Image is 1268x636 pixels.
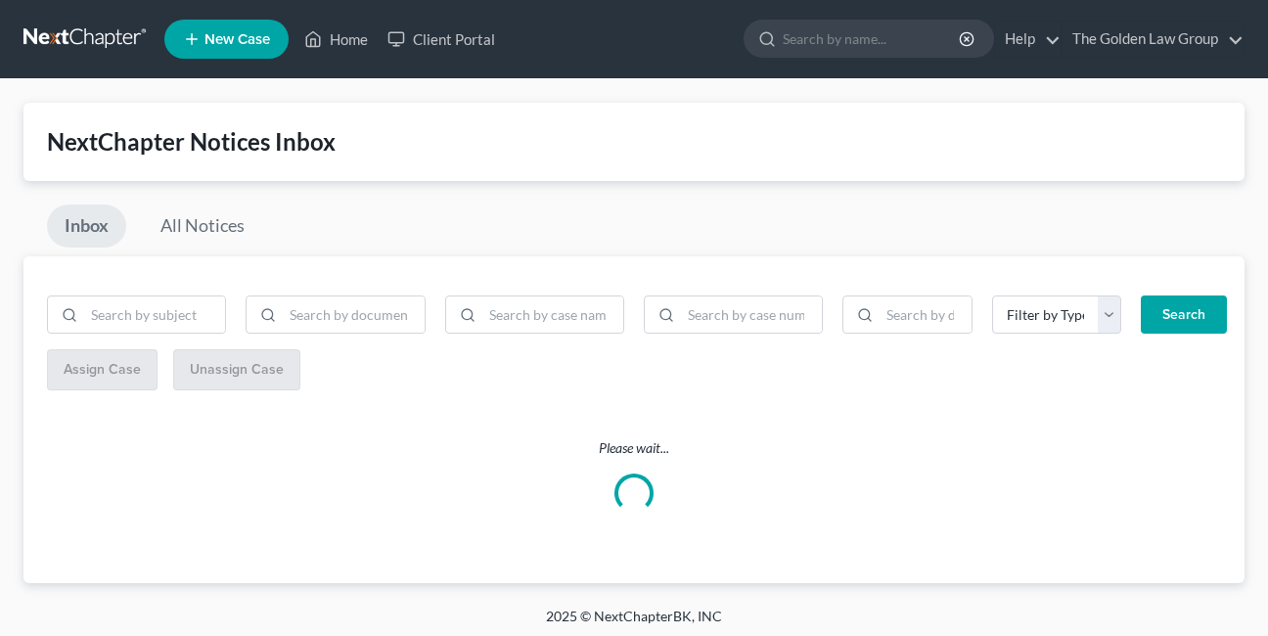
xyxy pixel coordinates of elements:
a: Home [294,22,378,57]
a: Client Portal [378,22,505,57]
a: Inbox [47,204,126,248]
button: Search [1141,295,1227,335]
input: Search by name... [783,21,962,57]
input: Search by date [880,296,972,334]
input: Search by document name [283,296,424,334]
input: Search by case name [482,296,623,334]
a: The Golden Law Group [1063,22,1244,57]
p: Please wait... [23,438,1245,458]
span: New Case [204,32,270,47]
a: All Notices [143,204,262,248]
input: Search by subject [84,296,225,334]
input: Search by case number [681,296,822,334]
a: Help [995,22,1061,57]
div: NextChapter Notices Inbox [47,126,1221,158]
